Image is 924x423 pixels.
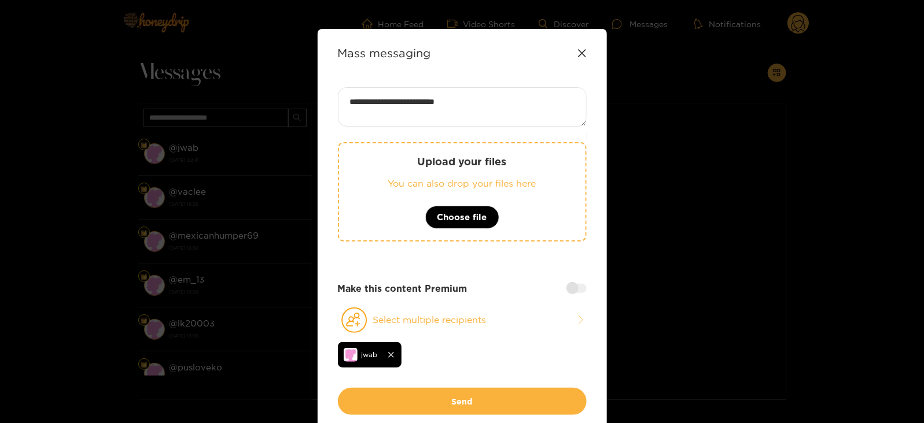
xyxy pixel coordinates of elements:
button: Choose file [425,206,499,229]
span: jwab [362,348,378,361]
button: Send [338,388,587,415]
p: Upload your files [362,155,562,168]
strong: Make this content Premium [338,282,467,295]
img: no-avatar.png [344,348,358,362]
button: Select multiple recipients [338,307,587,333]
p: You can also drop your files here [362,177,562,190]
span: Choose file [437,210,487,224]
strong: Mass messaging [338,46,431,60]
